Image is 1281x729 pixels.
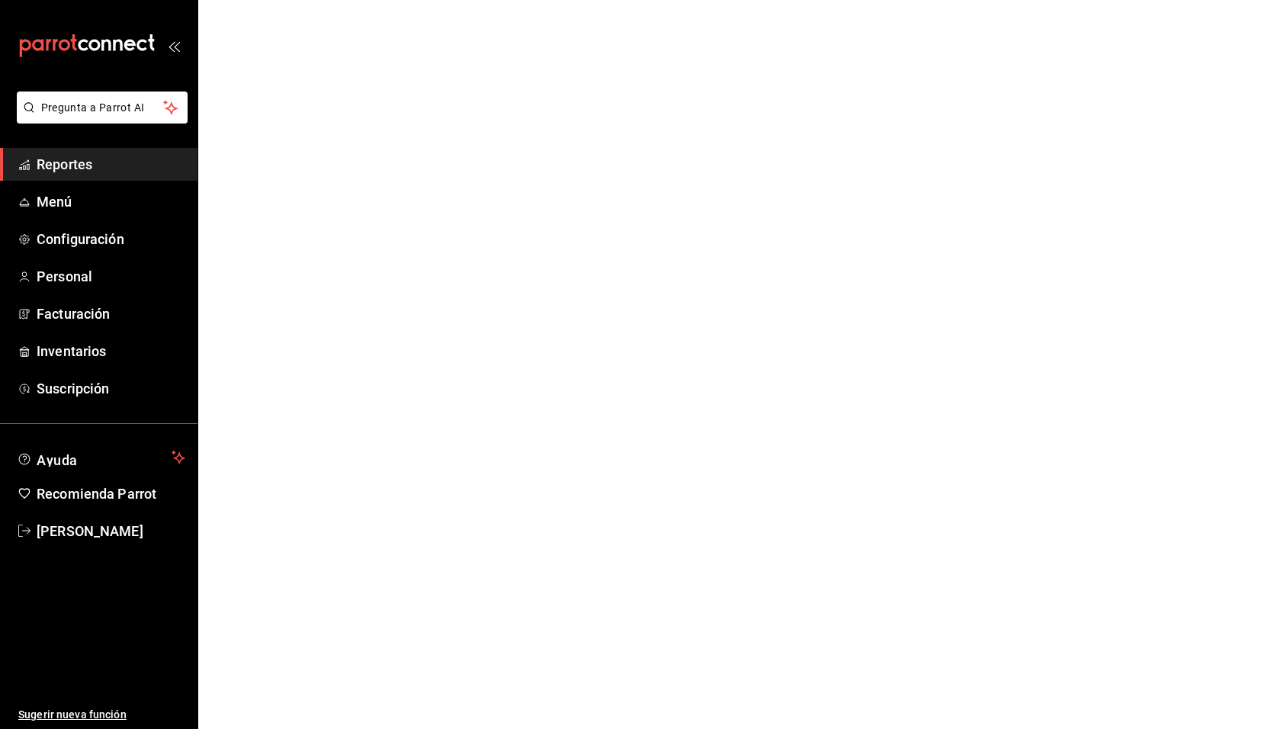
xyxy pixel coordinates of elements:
[17,92,188,124] button: Pregunta a Parrot AI
[37,229,185,249] span: Configuración
[37,266,185,287] span: Personal
[41,100,164,116] span: Pregunta a Parrot AI
[37,341,185,361] span: Inventarios
[37,154,185,175] span: Reportes
[37,303,185,324] span: Facturación
[37,378,185,399] span: Suscripción
[168,40,180,52] button: open_drawer_menu
[11,111,188,127] a: Pregunta a Parrot AI
[37,191,185,212] span: Menú
[37,521,185,541] span: [PERSON_NAME]
[18,707,185,723] span: Sugerir nueva función
[37,448,165,467] span: Ayuda
[37,483,185,504] span: Recomienda Parrot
